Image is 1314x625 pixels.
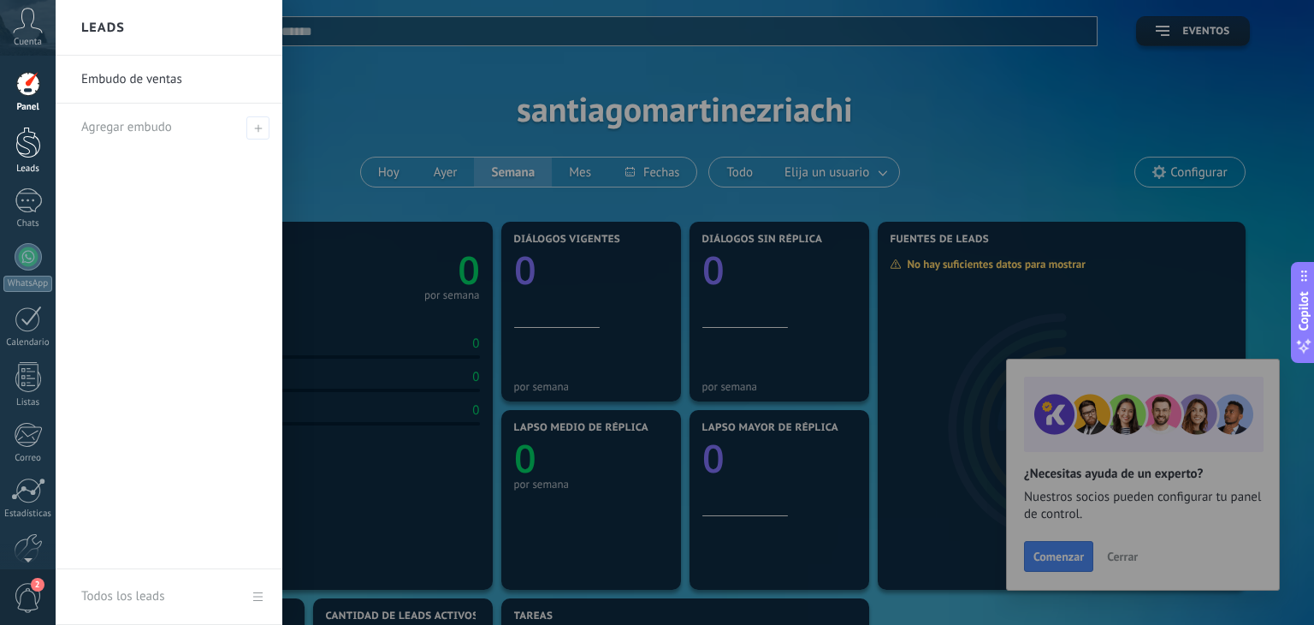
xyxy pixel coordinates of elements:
[3,218,53,229] div: Chats
[81,56,265,104] a: Embudo de ventas
[3,453,53,464] div: Correo
[3,509,53,520] div: Estadísticas
[3,276,52,292] div: WhatsApp
[1295,292,1312,331] span: Copilot
[14,37,42,48] span: Cuenta
[3,102,53,113] div: Panel
[3,164,53,175] div: Leads
[3,397,53,408] div: Listas
[3,337,53,348] div: Calendario
[81,1,125,55] h2: Leads
[81,573,164,621] div: Todos los leads
[31,578,44,592] span: 2
[246,116,269,140] span: Agregar embudo
[81,119,172,135] span: Agregar embudo
[56,569,282,625] a: Todos los leads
